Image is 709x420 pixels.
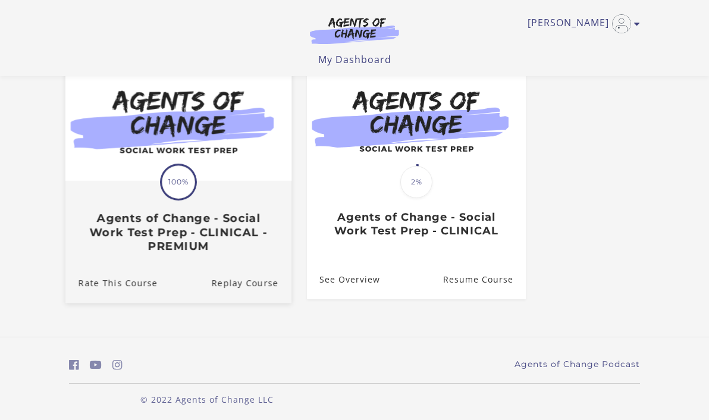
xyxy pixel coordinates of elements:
[112,356,123,374] a: https://www.instagram.com/agentsofchangeprep/ (Open in a new window)
[528,14,634,33] a: Toggle menu
[307,260,380,299] a: Agents of Change - Social Work Test Prep - CLINICAL: See Overview
[297,17,412,44] img: Agents of Change Logo
[515,358,640,371] a: Agents of Change Podcast
[162,165,195,199] span: 100%
[69,393,345,406] p: © 2022 Agents of Change LLC
[90,356,102,374] a: https://www.youtube.com/c/AgentsofChangeTestPrepbyMeaganMitchell (Open in a new window)
[319,211,513,237] h3: Agents of Change - Social Work Test Prep - CLINICAL
[65,262,158,302] a: Agents of Change - Social Work Test Prep - CLINICAL - PREMIUM: Rate This Course
[112,359,123,371] i: https://www.instagram.com/agentsofchangeprep/ (Open in a new window)
[90,359,102,371] i: https://www.youtube.com/c/AgentsofChangeTestPrepbyMeaganMitchell (Open in a new window)
[400,166,432,198] span: 2%
[443,260,526,299] a: Agents of Change - Social Work Test Prep - CLINICAL: Resume Course
[69,356,79,374] a: https://www.facebook.com/groups/aswbtestprep (Open in a new window)
[69,359,79,371] i: https://www.facebook.com/groups/aswbtestprep (Open in a new window)
[79,211,278,253] h3: Agents of Change - Social Work Test Prep - CLINICAL - PREMIUM
[211,262,291,302] a: Agents of Change - Social Work Test Prep - CLINICAL - PREMIUM: Resume Course
[318,53,391,66] a: My Dashboard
